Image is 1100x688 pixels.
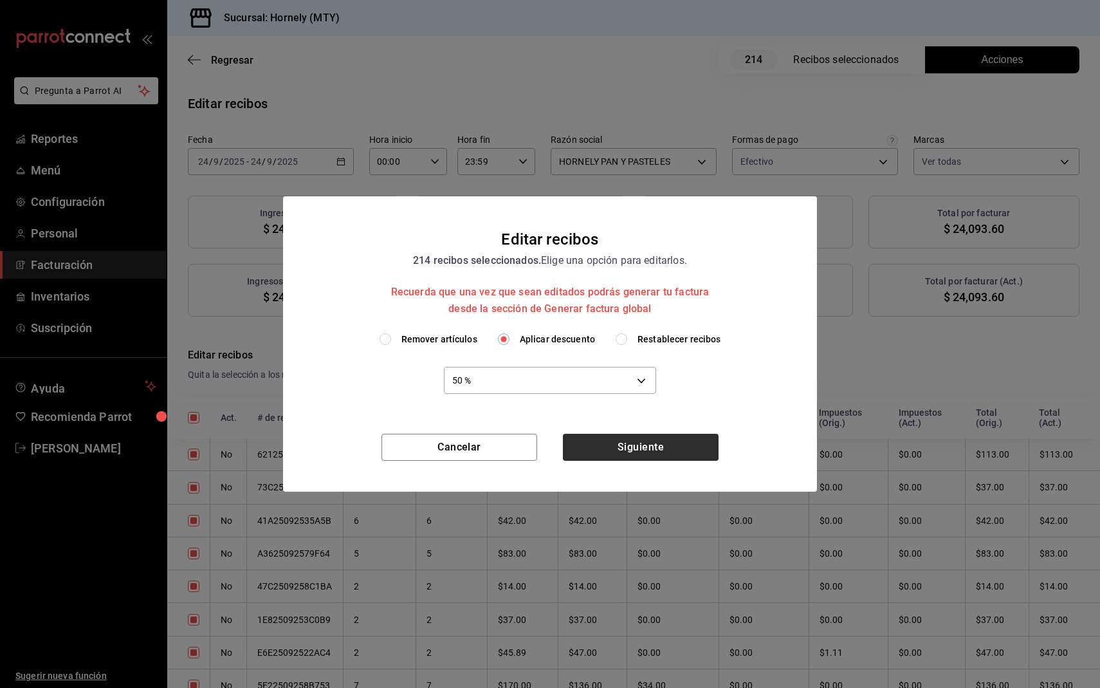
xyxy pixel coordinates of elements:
button: Siguiente [563,434,719,461]
div: Elige una opción para editarlos. [380,252,720,317]
strong: 214 recibos seleccionados. [413,254,541,266]
span: Restablecer recibos [637,333,721,346]
div: Recuerda que una vez que sean editados podrás generar tu factura desde la sección de Generar fact... [380,284,720,317]
button: Cancelar [381,434,537,461]
span: Remover artículos [401,333,477,346]
span: Aplicar descuento [520,333,595,346]
div: Editar recibos [501,227,598,252]
div: editionType [298,333,802,346]
div: 50 % [444,367,656,394]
